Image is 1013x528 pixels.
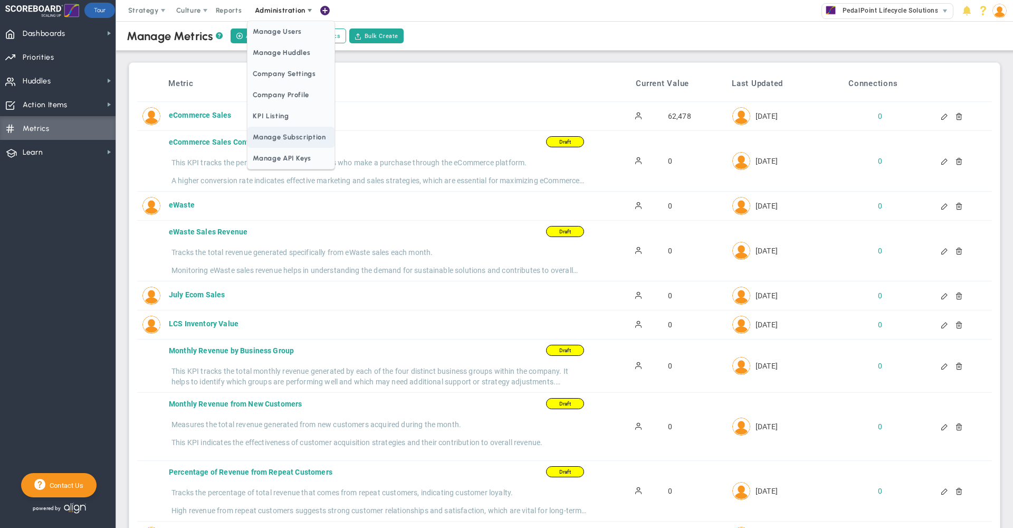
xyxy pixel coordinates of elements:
[756,421,778,432] span: Tue Jul 15 2025 15:42:56 GMT-0500 (Central Daylight Time)
[941,487,950,495] div: Edit this Metric
[546,136,584,147] div: Draft
[732,357,750,375] img: Paul Guenther
[862,361,880,371] div: Click to manage this Metric's Connections
[634,486,643,494] span: Manually Updated
[127,29,223,43] div: Manage Metrics
[142,107,160,125] img: Greg Saxon
[668,247,672,255] span: 0
[171,419,587,430] p: Measures the total revenue generated from new customers acquired during the month.
[45,482,83,489] span: Contact Us
[176,6,201,14] span: Culture
[668,487,672,495] span: 0
[171,487,587,498] p: Tracks the percentage of total revenue that comes from repeat customers, indicating customer loya...
[169,289,584,300] div: July Ecom Sales
[950,112,960,120] div: Delete this Metric
[169,227,546,237] div: eWaste Sales Revenue
[950,362,960,370] div: Delete this Metric
[837,4,939,17] span: PedalPoint Lifecycle Solutions
[862,201,880,211] div: Click to manage this Metric's Connections
[756,201,778,211] span: Tue Jul 15 2025 16:14:37 GMT-0500 (Central Daylight Time)
[862,486,880,496] div: Click to manage this Metric's Connections
[634,421,643,430] span: Manually Updated
[247,63,334,84] span: Company Settings
[634,361,643,369] span: Manually Updated
[171,265,587,276] p: Monitoring eWaste sales revenue helps in understanding the demand for sustainable solutions and c...
[941,112,950,120] div: Edit this Metric
[732,197,750,215] img: Paul Guenther
[756,486,778,496] span: Tue Jul 15 2025 15:42:56 GMT-0500 (Central Daylight Time)
[634,201,643,209] span: Manually Updated
[950,292,960,299] div: Delete this Metric
[668,362,672,370] span: 0
[23,118,50,140] span: Metrics
[231,29,283,43] button: Add Metric
[732,152,750,170] img: Greg Saxon
[169,200,584,210] div: eWaste
[862,319,880,330] div: Click to manage this Metric's Connections
[668,157,672,165] span: 0
[862,246,880,256] div: Click to manage this Metric's Connections
[634,156,643,164] span: Manually Updated
[247,127,334,148] span: Manage Subscription
[862,421,880,432] div: Click to manage this Metric's Connections
[171,157,587,168] p: This KPI tracks the percentage of website visitors who make a purchase through the eCommerce plat...
[634,319,643,328] span: Manually Updated
[142,287,160,305] img: Paul Guenther
[142,316,160,334] img: Greg Saxon
[950,247,960,254] div: Delete this Metric
[941,247,950,254] div: Edit this Metric
[756,319,778,330] span: Tue Jul 15 2025 16:28:48 GMT-0500 (Central Daylight Time)
[732,107,750,125] img: Greg Saxon
[255,6,305,14] span: Administration
[142,197,160,215] img: Greg Saxon
[23,70,51,92] span: Huddles
[23,23,65,45] span: Dashboards
[247,84,334,106] span: Company Profile
[756,111,778,121] span: Wed Jul 16 2025 10:10:14 GMT-0500 (Central Daylight Time)
[950,321,960,328] div: Delete this Metric
[171,247,587,258] p: Tracks the total revenue generated specifically from eWaste sales each month.
[605,79,690,88] h3: Current Value
[546,398,584,409] div: Draft
[668,112,691,120] span: 62478
[171,175,587,186] p: A higher conversion rate indicates effective marketing and sales strategies, which are essential ...
[950,157,960,165] div: Delete this Metric
[941,202,950,210] div: Edit this Metric
[171,366,587,387] p: This KPI tracks the total monthly revenue generated by each of the four distinct business groups ...
[689,79,817,88] h3: Last Updated
[862,290,880,301] div: Click to manage this Metric's Connections
[668,291,672,300] span: 0
[756,361,778,371] span: Tue Jul 15 2025 15:41:05 GMT-0500 (Central Daylight Time)
[950,423,960,430] div: Delete this Metric
[171,505,587,516] p: High revenue from repeat customers suggests strong customer relationships and satisfaction, which...
[732,418,750,436] img: Greg Saxon
[247,106,334,127] span: KPI Listing
[862,156,880,166] div: Click to manage this Metric's Connections
[668,202,672,210] span: 0.0000
[732,287,750,305] img: Paul Guenther
[169,137,546,147] div: eCommerce Sales Conversion Rate
[756,156,778,166] span: Tue Jul 15 2025 15:42:56 GMT-0500 (Central Daylight Time)
[756,246,778,256] span: Tue Jul 15 2025 15:42:56 GMT-0500 (Central Daylight Time)
[950,487,960,495] div: Delete this Metric
[992,4,1007,18] img: 206682.Person.photo
[546,466,584,477] div: Draft
[21,500,130,516] div: Powered by Align
[23,142,43,164] span: Learn
[941,321,950,328] div: Edit this Metric
[247,148,334,169] span: Manage API Keys
[168,79,536,88] h3: Metric
[171,437,587,448] p: This KPI indicates the effectiveness of customer acquisition strategies and their contribution to...
[941,292,950,299] div: Edit this Metric
[941,423,950,430] div: Edit this Metric
[634,246,643,254] span: Manually Updated
[732,242,750,260] img: Greg Saxon
[247,42,334,63] span: Manage Huddles
[546,345,584,356] div: Draft
[169,110,584,120] div: eCommerce Sales
[817,79,930,88] h3: Connections
[862,111,880,121] div: Click to manage this Metric's Connections
[756,290,778,301] span: Thu Jul 10 2025 08:33:10 GMT-0500 (Central Daylight Time)
[546,226,584,237] div: Draft
[668,320,672,329] span: 0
